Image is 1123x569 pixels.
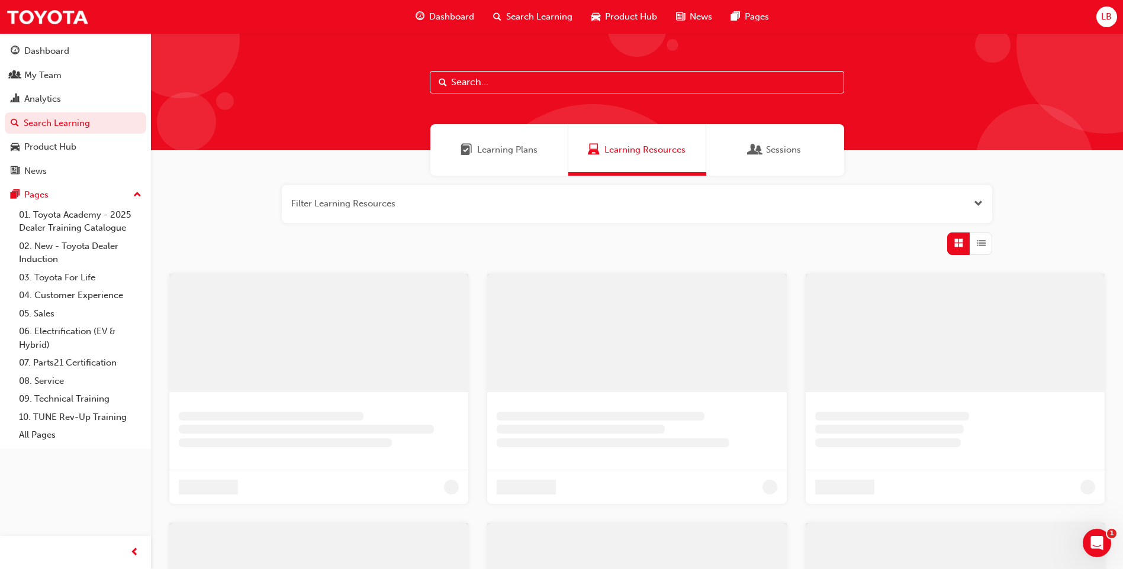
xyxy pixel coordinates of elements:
[722,5,778,29] a: pages-iconPages
[430,124,568,176] a: Learning PlansLearning Plans
[749,143,761,157] span: Sessions
[977,237,986,250] span: List
[5,184,146,206] button: Pages
[14,286,146,305] a: 04. Customer Experience
[484,5,582,29] a: search-iconSearch Learning
[5,112,146,134] a: Search Learning
[14,426,146,444] a: All Pages
[506,10,572,24] span: Search Learning
[406,5,484,29] a: guage-iconDashboard
[11,142,20,153] span: car-icon
[24,140,76,154] div: Product Hub
[14,322,146,354] a: 06. Electrification (EV & Hybrid)
[14,390,146,408] a: 09. Technical Training
[439,76,447,89] span: Search
[11,46,20,57] span: guage-icon
[429,10,474,24] span: Dashboard
[731,9,740,24] span: pages-icon
[591,9,600,24] span: car-icon
[676,9,685,24] span: news-icon
[24,92,61,106] div: Analytics
[14,408,146,426] a: 10. TUNE Rev-Up Training
[11,70,20,81] span: people-icon
[1096,7,1117,27] button: LB
[706,124,844,176] a: SessionsSessions
[11,190,20,201] span: pages-icon
[974,197,983,211] button: Open the filter
[605,10,657,24] span: Product Hub
[5,40,146,62] a: Dashboard
[14,354,146,372] a: 07. Parts21 Certification
[416,9,424,24] span: guage-icon
[604,143,686,157] span: Learning Resources
[461,143,472,157] span: Learning Plans
[11,118,19,129] span: search-icon
[24,164,47,178] div: News
[5,38,146,184] button: DashboardMy TeamAnalyticsSearch LearningProduct HubNews
[14,372,146,390] a: 08. Service
[14,269,146,287] a: 03. Toyota For Life
[14,305,146,323] a: 05. Sales
[1101,10,1112,24] span: LB
[745,10,769,24] span: Pages
[5,88,146,110] a: Analytics
[766,143,801,157] span: Sessions
[667,5,722,29] a: news-iconNews
[493,9,501,24] span: search-icon
[477,143,538,157] span: Learning Plans
[11,166,20,177] span: news-icon
[568,124,706,176] a: Learning ResourcesLearning Resources
[588,143,600,157] span: Learning Resources
[5,160,146,182] a: News
[24,69,62,82] div: My Team
[24,44,69,58] div: Dashboard
[14,206,146,237] a: 01. Toyota Academy - 2025 Dealer Training Catalogue
[5,64,146,86] a: My Team
[133,187,141,203] span: up-icon
[14,237,146,269] a: 02. New - Toyota Dealer Induction
[430,71,844,93] input: Search...
[11,94,20,105] span: chart-icon
[6,4,89,30] img: Trak
[582,5,667,29] a: car-iconProduct Hub
[130,545,139,560] span: prev-icon
[1083,529,1111,557] iframe: Intercom live chat
[5,136,146,158] a: Product Hub
[954,237,963,250] span: Grid
[1107,529,1116,538] span: 1
[690,10,712,24] span: News
[24,188,49,202] div: Pages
